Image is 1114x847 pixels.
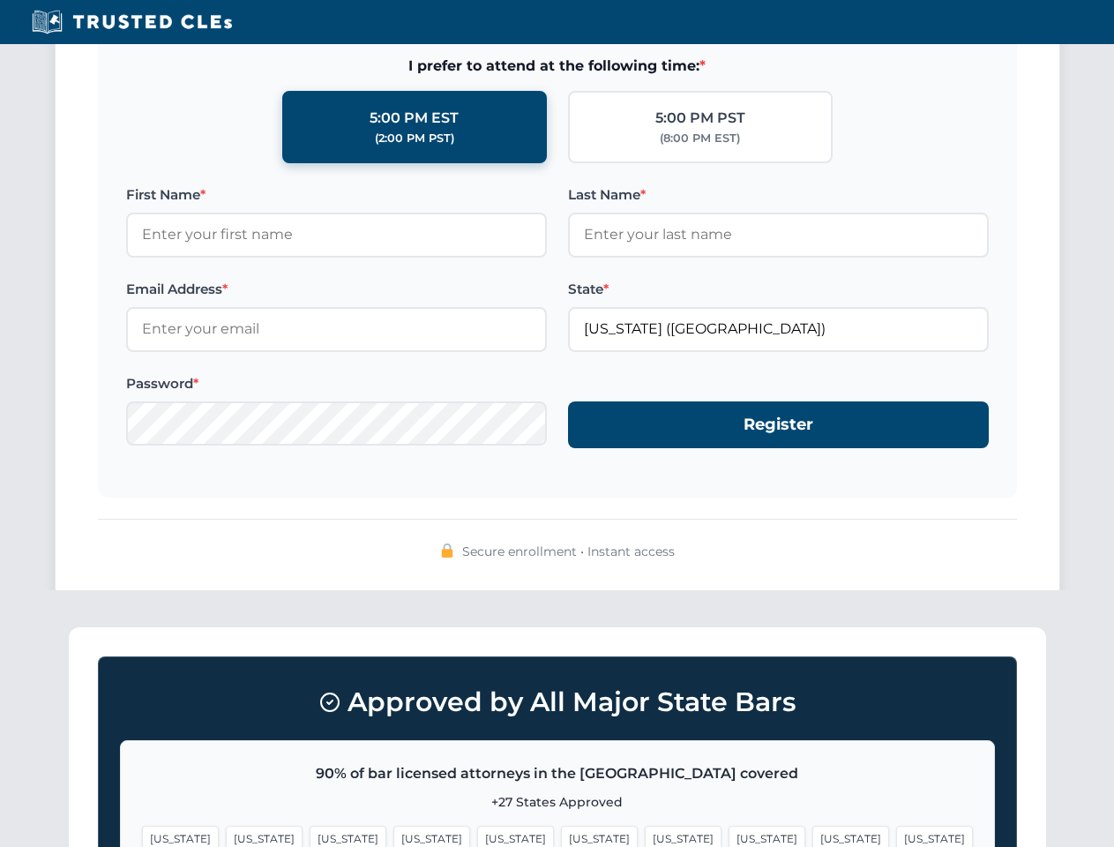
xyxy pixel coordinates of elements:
[142,792,973,812] p: +27 States Approved
[660,130,740,147] div: (8:00 PM EST)
[126,213,547,257] input: Enter your first name
[126,184,547,206] label: First Name
[462,542,675,561] span: Secure enrollment • Instant access
[26,9,237,35] img: Trusted CLEs
[126,307,547,351] input: Enter your email
[375,130,454,147] div: (2:00 PM PST)
[568,307,989,351] input: Florida (FL)
[568,184,989,206] label: Last Name
[568,401,989,448] button: Register
[142,762,973,785] p: 90% of bar licensed attorneys in the [GEOGRAPHIC_DATA] covered
[568,213,989,257] input: Enter your last name
[126,55,989,78] span: I prefer to attend at the following time:
[120,678,995,726] h3: Approved by All Major State Bars
[126,373,547,394] label: Password
[370,107,459,130] div: 5:00 PM EST
[126,279,547,300] label: Email Address
[568,279,989,300] label: State
[440,543,454,558] img: 🔒
[655,107,745,130] div: 5:00 PM PST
